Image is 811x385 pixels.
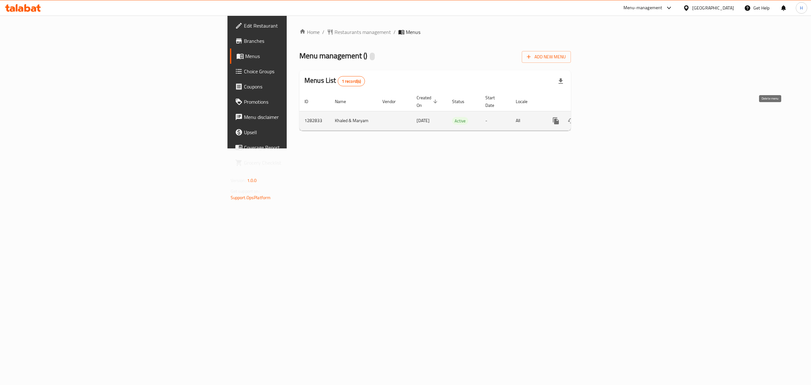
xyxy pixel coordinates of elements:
button: more [548,113,564,128]
a: Promotions [230,94,363,109]
button: Add New Menu [522,51,571,63]
span: Branches [244,37,358,45]
span: 1.0.0 [247,176,257,185]
span: Start Date [485,94,503,109]
a: Grocery Checklist [230,155,363,170]
span: Menus [245,52,358,60]
a: Menu disclaimer [230,109,363,125]
button: Change Status [564,113,579,128]
span: ID [304,98,316,105]
span: Get support on: [231,187,260,195]
span: Add New Menu [527,53,566,61]
a: Coverage Report [230,140,363,155]
table: enhanced table [299,92,614,131]
span: Name [335,98,354,105]
a: Menus [230,49,363,64]
span: Menu disclaimer [244,113,358,121]
div: Menu-management [623,4,662,12]
a: Coupons [230,79,363,94]
td: All [511,111,543,130]
span: H [800,4,803,11]
span: Active [452,117,468,125]
div: Total records count [338,76,365,86]
span: Coverage Report [244,144,358,151]
span: Vendor [382,98,404,105]
div: [GEOGRAPHIC_DATA] [692,4,734,11]
h2: Menus List [304,76,365,86]
span: Edit Restaurant [244,22,358,29]
th: Actions [543,92,614,111]
span: Grocery Checklist [244,159,358,166]
span: Coupons [244,83,358,90]
div: Export file [553,74,568,89]
a: Support.OpsPlatform [231,193,271,202]
a: Edit Restaurant [230,18,363,33]
td: - [480,111,511,130]
span: Upsell [244,128,358,136]
span: Created On [417,94,439,109]
span: Status [452,98,473,105]
a: Branches [230,33,363,49]
span: Version: [231,176,246,185]
span: Promotions [244,98,358,106]
a: Upsell [230,125,363,140]
span: Locale [516,98,536,105]
span: [DATE] [417,116,430,125]
a: Choice Groups [230,64,363,79]
span: 1 record(s) [338,78,365,84]
nav: breadcrumb [299,28,571,36]
li: / [393,28,396,36]
span: Choice Groups [244,68,358,75]
span: Menus [406,28,420,36]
